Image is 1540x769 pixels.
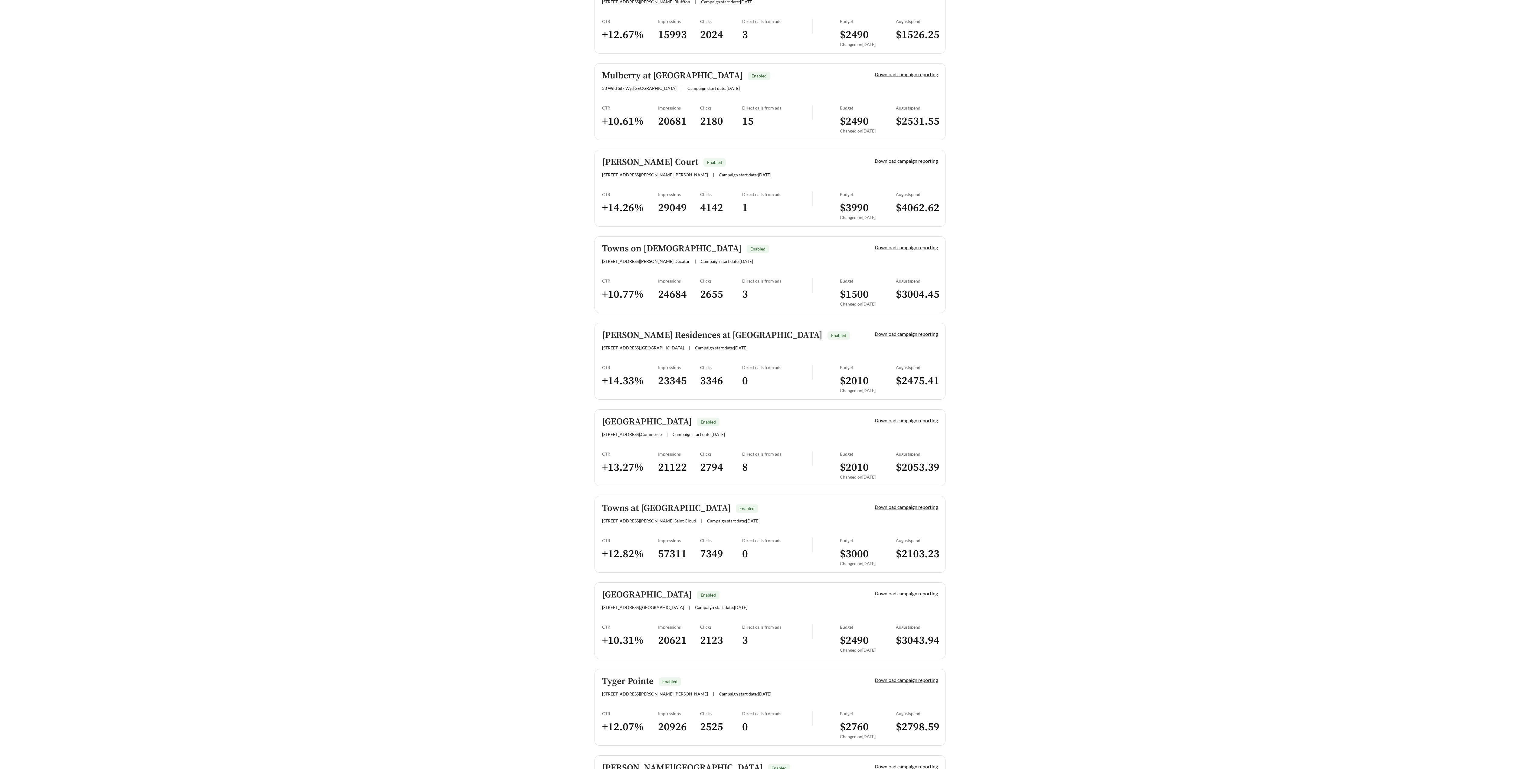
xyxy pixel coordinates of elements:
[602,374,658,388] h3: + 14.33 %
[700,288,742,301] h3: 2655
[595,236,945,313] a: Towns on [DEMOGRAPHIC_DATA]Enabled[STREET_ADDRESS][PERSON_NAME],Decatur|Campaign start date:[DATE...
[602,71,743,81] h5: Mulberry at [GEOGRAPHIC_DATA]
[896,634,938,647] h3: $ 3043.94
[896,711,938,716] div: August spend
[840,374,896,388] h3: $ 2010
[658,547,700,561] h3: 57311
[840,538,896,543] div: Budget
[602,538,658,543] div: CTR
[695,259,696,264] span: |
[658,711,700,716] div: Impressions
[602,19,658,24] div: CTR
[812,19,813,33] img: line
[681,86,683,91] span: |
[875,504,938,510] a: Download campaign reporting
[840,734,896,739] div: Changed on [DATE]
[742,711,812,716] div: Direct calls from ads
[602,691,708,696] span: [STREET_ADDRESS][PERSON_NAME] , [PERSON_NAME]
[602,451,658,456] div: CTR
[700,374,742,388] h3: 3346
[687,86,740,91] span: Campaign start date: [DATE]
[896,547,938,561] h3: $ 2103.23
[658,461,700,474] h3: 21122
[896,365,938,370] div: August spend
[840,42,896,47] div: Changed on [DATE]
[840,547,896,561] h3: $ 3000
[875,158,938,164] a: Download campaign reporting
[875,244,938,250] a: Download campaign reporting
[840,388,896,393] div: Changed on [DATE]
[742,547,812,561] h3: 0
[840,128,896,133] div: Changed on [DATE]
[595,63,945,140] a: Mulberry at [GEOGRAPHIC_DATA]Enabled38 Wild Silk Wy.,[GEOGRAPHIC_DATA]|Campaign start date:[DATE]...
[700,105,742,110] div: Clicks
[700,115,742,128] h3: 2180
[896,28,938,42] h3: $ 1526.25
[713,172,714,177] span: |
[896,720,938,734] h3: $ 2798.59
[602,192,658,197] div: CTR
[707,518,759,523] span: Campaign start date: [DATE]
[840,192,896,197] div: Budget
[896,19,938,24] div: August spend
[658,278,700,283] div: Impressions
[742,201,812,215] h3: 1
[840,461,896,474] h3: $ 2010
[742,278,812,283] div: Direct calls from ads
[719,691,771,696] span: Campaign start date: [DATE]
[700,451,742,456] div: Clicks
[875,677,938,683] a: Download campaign reporting
[602,244,742,254] h5: Towns on [DEMOGRAPHIC_DATA]
[658,115,700,128] h3: 20681
[700,201,742,215] h3: 4142
[812,624,813,639] img: line
[701,518,702,523] span: |
[658,374,700,388] h3: 23345
[742,19,812,24] div: Direct calls from ads
[896,374,938,388] h3: $ 2475.41
[700,365,742,370] div: Clicks
[595,669,945,746] a: Tyger PointeEnabled[STREET_ADDRESS][PERSON_NAME],[PERSON_NAME]|Campaign start date:[DATE]Download...
[752,73,767,78] span: Enabled
[700,547,742,561] h3: 7349
[840,301,896,306] div: Changed on [DATE]
[875,71,938,77] a: Download campaign reporting
[658,624,700,630] div: Impressions
[595,409,945,486] a: [GEOGRAPHIC_DATA]Enabled[STREET_ADDRESS],Commerce|Campaign start date:[DATE]Download campaign rep...
[812,538,813,552] img: line
[742,288,812,301] h3: 3
[707,160,722,165] span: Enabled
[840,215,896,220] div: Changed on [DATE]
[602,157,698,167] h5: [PERSON_NAME] Court
[831,333,846,338] span: Enabled
[602,720,658,734] h3: + 12.07 %
[713,691,714,696] span: |
[896,115,938,128] h3: $ 2531.55
[602,172,708,177] span: [STREET_ADDRESS][PERSON_NAME] , [PERSON_NAME]
[742,451,812,456] div: Direct calls from ads
[602,624,658,630] div: CTR
[700,711,742,716] div: Clicks
[673,432,725,437] span: Campaign start date: [DATE]
[840,19,896,24] div: Budget
[701,259,753,264] span: Campaign start date: [DATE]
[595,150,945,227] a: [PERSON_NAME] CourtEnabled[STREET_ADDRESS][PERSON_NAME],[PERSON_NAME]|Campaign start date:[DATE]D...
[742,115,812,128] h3: 15
[840,647,896,653] div: Changed on [DATE]
[695,605,747,610] span: Campaign start date: [DATE]
[840,624,896,630] div: Budget
[602,432,662,437] span: [STREET_ADDRESS] , Commerce
[840,634,896,647] h3: $ 2490
[602,676,654,686] h5: Tyger Pointe
[700,624,742,630] div: Clicks
[595,323,945,400] a: [PERSON_NAME] Residences at [GEOGRAPHIC_DATA]Enabled[STREET_ADDRESS],[GEOGRAPHIC_DATA]|Campaign s...
[689,345,690,350] span: |
[602,278,658,283] div: CTR
[595,582,945,659] a: [GEOGRAPHIC_DATA]Enabled[STREET_ADDRESS],[GEOGRAPHIC_DATA]|Campaign start date:[DATE]Download cam...
[602,345,684,350] span: [STREET_ADDRESS] , [GEOGRAPHIC_DATA]
[667,432,668,437] span: |
[602,115,658,128] h3: + 10.61 %
[840,711,896,716] div: Budget
[602,547,658,561] h3: + 12.82 %
[658,634,700,647] h3: 20621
